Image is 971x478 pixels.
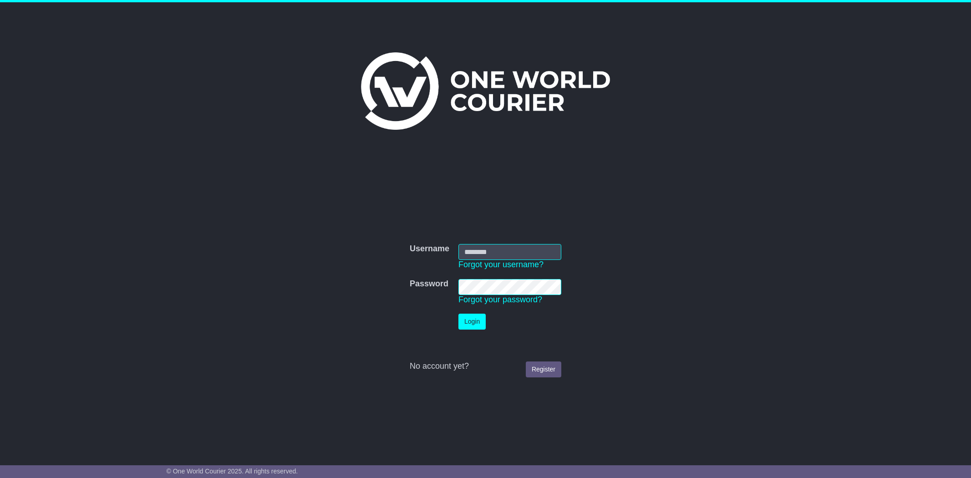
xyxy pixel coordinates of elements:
[458,260,544,269] a: Forgot your username?
[410,244,449,254] label: Username
[167,468,298,475] span: © One World Courier 2025. All rights reserved.
[410,279,448,289] label: Password
[458,295,542,304] a: Forgot your password?
[361,52,610,130] img: One World
[526,361,561,377] a: Register
[458,314,486,330] button: Login
[410,361,561,371] div: No account yet?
